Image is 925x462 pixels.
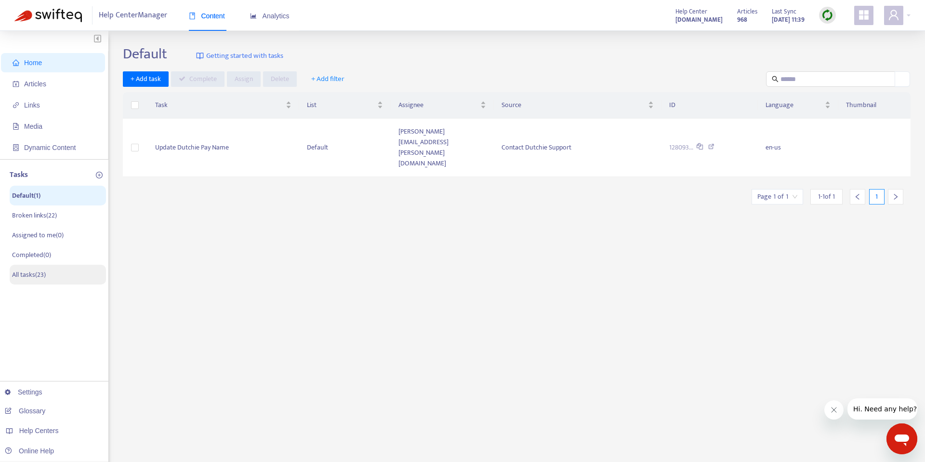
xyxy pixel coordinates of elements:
[12,250,51,260] p: Completed ( 0 )
[661,92,758,119] th: ID
[888,9,899,21] span: user
[12,270,46,280] p: All tasks ( 23 )
[24,144,76,151] span: Dynamic Content
[758,119,838,177] td: en-us
[96,172,103,178] span: plus-circle
[391,119,494,177] td: [PERSON_NAME][EMAIL_ADDRESS][PERSON_NAME][DOMAIN_NAME]
[171,71,225,87] button: Complete
[196,45,283,67] a: Getting started with tasks
[824,400,844,420] iframe: Close message
[131,74,161,84] span: + Add task
[5,407,45,415] a: Glossary
[675,6,707,17] span: Help Center
[24,80,46,88] span: Articles
[12,190,40,201] p: Default ( 1 )
[398,100,479,110] span: Assignee
[155,100,284,110] span: Task
[13,102,19,109] span: link
[24,101,40,109] span: Links
[24,122,42,130] span: Media
[12,230,64,240] p: Assigned to me ( 0 )
[13,59,19,66] span: home
[263,71,297,87] button: Delete
[299,92,390,119] th: List
[858,9,870,21] span: appstore
[311,73,344,85] span: + Add filter
[13,144,19,151] span: container
[391,92,494,119] th: Assignee
[13,81,19,87] span: account-book
[892,193,899,200] span: right
[494,92,661,119] th: Source
[304,71,352,87] button: + Add filter
[123,71,169,87] button: + Add task
[24,59,42,67] span: Home
[669,142,693,153] span: 128093...
[838,92,911,119] th: Thumbnail
[250,13,257,19] span: area-chart
[758,92,838,119] th: Language
[766,100,823,110] span: Language
[12,210,57,220] p: Broken links ( 22 )
[502,142,571,153] span: Contact Dutchie Support
[299,119,390,177] td: Default
[869,189,885,204] div: 1
[10,169,28,181] p: Tasks
[147,119,300,177] td: Update Dutchie Pay Name
[854,193,861,200] span: left
[14,9,82,22] img: Swifteq
[227,71,261,87] button: Assign
[5,447,54,455] a: Online Help
[196,52,204,60] img: image-link
[821,9,833,21] img: sync.dc5367851b00ba804db3.png
[772,14,805,25] strong: [DATE] 11:39
[250,12,290,20] span: Analytics
[772,76,779,82] span: search
[189,13,196,19] span: book
[772,6,796,17] span: Last Sync
[502,100,646,110] span: Source
[737,14,747,25] strong: 968
[5,388,42,396] a: Settings
[19,427,59,435] span: Help Centers
[675,14,723,25] a: [DOMAIN_NAME]
[147,92,300,119] th: Task
[886,423,917,454] iframe: Button to launch messaging window
[206,51,283,62] span: Getting started with tasks
[847,398,917,420] iframe: Message from company
[123,45,167,63] h2: Default
[818,191,835,202] span: 1 - 1 of 1
[737,6,757,17] span: Articles
[13,123,19,130] span: file-image
[307,100,375,110] span: List
[99,6,167,25] span: Help Center Manager
[189,12,225,20] span: Content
